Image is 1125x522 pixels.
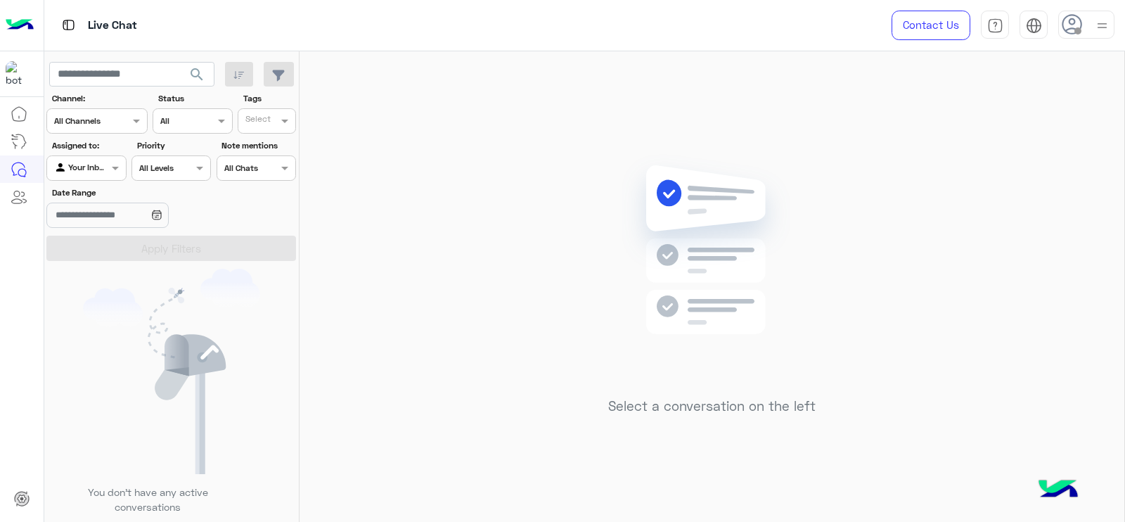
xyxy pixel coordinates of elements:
a: Contact Us [892,11,970,40]
img: Logo [6,11,34,40]
img: tab [1026,18,1042,34]
button: search [180,62,214,92]
button: Apply Filters [46,236,296,261]
label: Note mentions [221,139,294,152]
label: Assigned to: [52,139,124,152]
label: Tags [243,92,295,105]
img: empty users [83,269,260,474]
img: profile [1093,17,1111,34]
label: Priority [137,139,210,152]
img: hulul-logo.png [1034,466,1083,515]
label: Status [158,92,231,105]
img: tab [987,18,1003,34]
img: tab [60,16,77,34]
p: Live Chat [88,16,137,35]
a: tab [981,11,1009,40]
label: Date Range [52,186,210,199]
h5: Select a conversation on the left [608,398,816,414]
label: Channel: [52,92,146,105]
div: Select [243,113,271,129]
p: You don’t have any active conversations [77,485,219,515]
img: 317874714732967 [6,61,31,87]
img: no messages [610,154,814,388]
span: search [188,66,205,83]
